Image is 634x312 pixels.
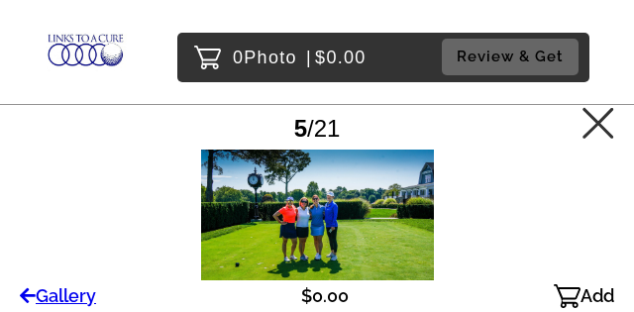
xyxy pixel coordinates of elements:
[45,30,129,74] img: Snapphound Logo
[244,42,297,73] span: Photo
[233,42,367,73] p: 0 $0.00
[20,280,96,312] a: Gallery
[581,280,614,312] p: Add
[294,115,307,142] span: 5
[314,115,341,142] span: 21
[442,39,584,75] a: Review & Get
[442,39,579,75] button: Review & Get
[306,48,312,67] span: |
[301,280,349,312] p: $0.00
[294,107,341,150] div: /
